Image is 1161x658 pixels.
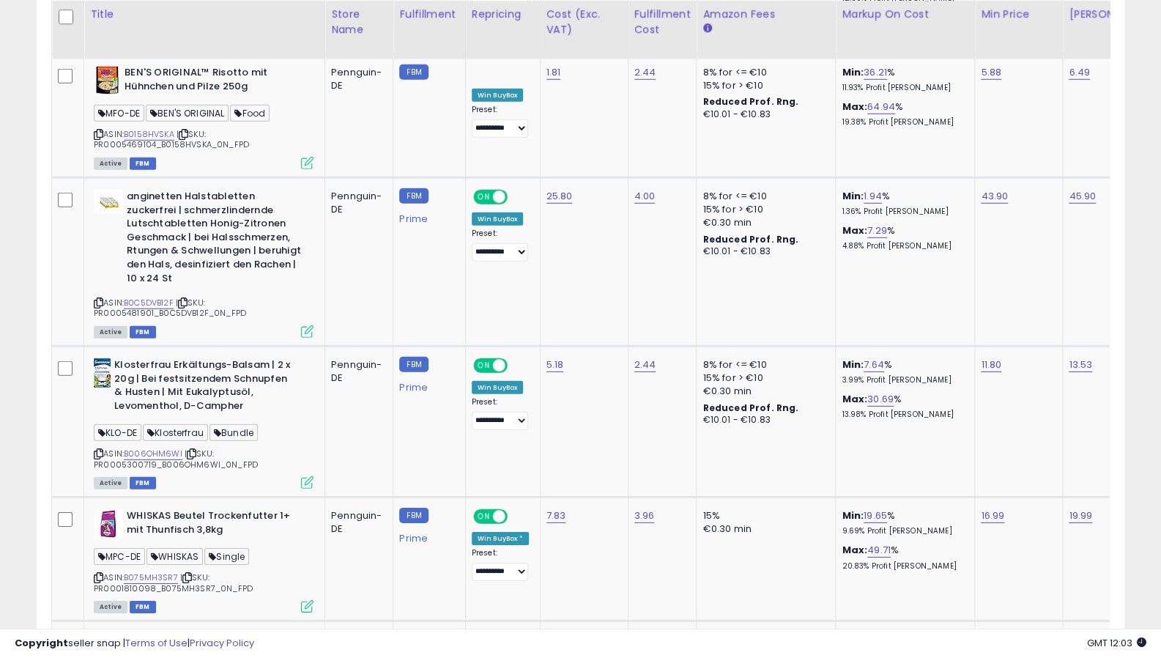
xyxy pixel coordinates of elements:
b: Reduced Prof. Rng. [702,402,798,414]
a: Privacy Policy [190,636,254,650]
span: Single [204,548,249,565]
b: Max: [842,223,867,237]
div: Repricing [472,7,534,23]
span: All listings currently available for purchase on Amazon [94,158,127,170]
a: 36.21 [864,65,887,80]
th: The percentage added to the cost of goods (COGS) that forms the calculator for Min & Max prices. [836,1,975,59]
b: anginetten Halstabletten zuckerfrei | schmerzlindernde Lutschtabletten Honig-Zitronen Geschmack |... [127,190,305,289]
span: FBM [130,601,156,613]
div: 15% [702,509,824,522]
b: Max: [842,100,867,114]
span: | SKU: PR0005481901_B0C5DVB12F_0N_FPD [94,297,246,319]
span: OFF [505,191,528,204]
div: ASIN: [94,509,314,611]
div: Pennguin-DE [331,358,382,385]
span: FBM [130,477,156,489]
div: Pennguin-DE [331,66,382,92]
div: Fulfillment Cost [634,7,691,38]
div: Pennguin-DE [331,190,382,216]
span: Food [230,105,270,122]
a: 4.00 [634,189,656,204]
div: % [842,100,963,127]
p: 20.83% Profit [PERSON_NAME] [842,561,963,572]
div: % [842,66,963,93]
div: Prime [399,207,453,225]
div: Preset: [472,548,529,581]
span: WHISKAS [146,548,203,565]
span: All listings currently available for purchase on Amazon [94,601,127,613]
a: 43.90 [981,189,1008,204]
div: Store Name [331,7,387,38]
small: FBM [399,508,428,523]
div: Win BuyBox * [472,532,529,545]
b: Reduced Prof. Rng. [702,95,798,108]
a: B0158HVSKA [124,128,174,141]
a: 13.53 [1069,358,1092,372]
a: 7.64 [864,358,884,372]
div: 8% for <= €10 [702,358,824,371]
img: 517p4q+zpsL._SL40_.jpg [94,358,111,388]
small: Amazon Fees. [702,23,711,36]
b: Reduced Prof. Rng. [702,233,798,245]
a: 3.96 [634,509,655,523]
span: | SKU: PR0001810098_B075MH3SR7_0N_FPD [94,572,253,594]
div: €10.01 - €10.83 [702,108,824,121]
a: 1.81 [546,65,561,80]
div: Pennguin-DE [331,509,382,536]
p: 13.98% Profit [PERSON_NAME] [842,410,963,420]
div: 15% for > €10 [702,79,824,92]
b: BEN'S ORIGINAL™ Risotto mit Hühnchen und Pilze 250g [125,66,303,97]
a: 64.94 [867,100,895,114]
span: ON [475,360,493,372]
div: €0.30 min [702,522,824,536]
span: Klosterfrau [143,424,208,441]
div: Preset: [472,229,529,262]
div: €0.30 min [702,216,824,229]
span: ON [475,191,493,204]
div: Win BuyBox [472,212,524,226]
div: Amazon Fees [702,7,829,23]
div: Markup on Cost [842,7,968,23]
b: Klosterfrau Erkältungs-Balsam | 2 x 20g | Bei festsitzendem Schnupfen & Husten | Mit Eukalyptusöl... [114,358,292,416]
img: 41GyP+GvJoL._SL40_.jpg [94,190,123,214]
b: Max: [842,392,867,406]
div: [PERSON_NAME] [1069,7,1156,23]
div: ASIN: [94,66,314,168]
span: Bundle [209,424,258,441]
b: Min: [842,358,864,371]
div: Preset: [472,105,529,138]
span: MPC-DE [94,548,145,565]
span: FBM [130,326,156,339]
span: All listings currently available for purchase on Amazon [94,477,127,489]
img: 51nClRWCQ4L._SL40_.jpg [94,66,121,95]
b: Min: [842,509,864,522]
b: WHISKAS Beutel Trockenfutter 1+ mit Thunfisch 3,8kg [127,509,305,540]
a: 7.83 [546,509,566,523]
a: B0C5DVB12F [124,297,174,309]
span: All listings currently available for purchase on Amazon [94,326,127,339]
a: 11.80 [981,358,1001,372]
div: Prime [399,376,453,393]
div: % [842,358,963,385]
div: Prime [399,527,453,544]
div: €0.30 min [702,385,824,398]
b: Min: [842,65,864,79]
div: Fulfillment [399,7,459,23]
div: Win BuyBox [472,89,524,102]
a: Terms of Use [125,636,188,650]
b: Min: [842,189,864,203]
a: 2.44 [634,65,656,80]
small: FBM [399,64,428,80]
a: 19.65 [864,509,887,523]
div: seller snap | | [15,637,254,651]
a: 2.44 [634,358,656,372]
div: ASIN: [94,190,314,336]
strong: Copyright [15,636,68,650]
a: 25.80 [546,189,573,204]
div: Title [90,7,319,23]
div: €10.01 - €10.83 [702,414,824,426]
span: FBM [130,158,156,170]
div: % [842,190,963,217]
a: 6.49 [1069,65,1090,80]
div: Win BuyBox [472,381,524,394]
